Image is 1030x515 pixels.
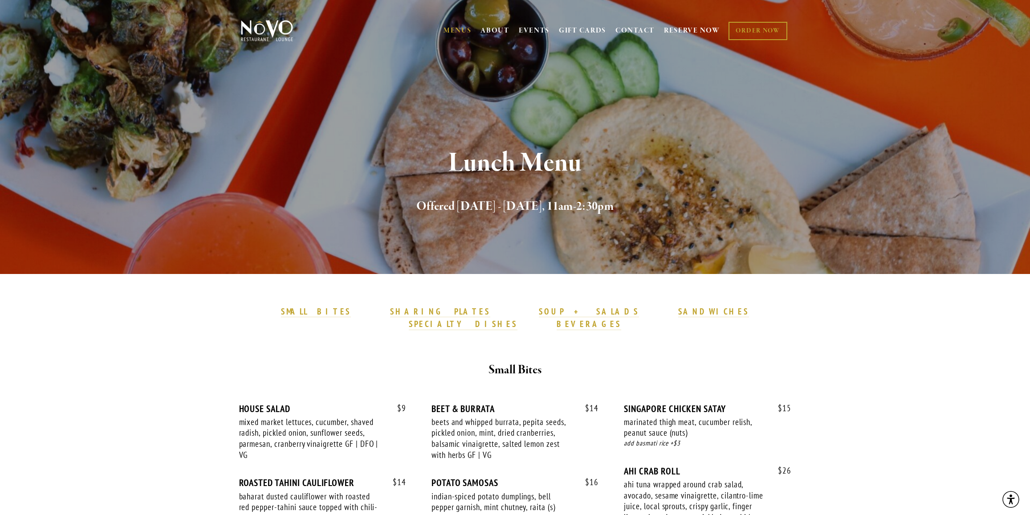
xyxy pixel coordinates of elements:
div: POTATO SAMOSAS [432,477,598,488]
strong: SPECIALTY DISHES [409,319,517,329]
span: 14 [576,403,598,413]
a: SHARING PLATES [390,306,490,318]
span: $ [393,477,397,487]
div: BEET & BURRATA [432,403,598,414]
a: SPECIALTY DISHES [409,319,517,330]
span: 14 [384,477,406,487]
span: 9 [388,403,406,413]
a: RESERVE NOW [664,22,720,39]
span: $ [778,403,782,413]
a: MENUS [444,26,472,35]
div: indian-spiced potato dumplings, bell pepper garnish, mint chutney, raita (s) [432,491,573,513]
span: 26 [769,466,791,476]
a: SANDWICHES [678,306,749,318]
a: SMALL BITES [281,306,351,318]
a: EVENTS [519,26,550,35]
img: Novo Restaurant &amp; Lounge [239,20,295,42]
a: CONTACT [615,22,655,39]
div: add basmati rice +$3 [624,438,791,449]
a: GIFT CARDS [559,22,606,39]
a: ORDER NOW [729,22,787,40]
div: HOUSE SALAD [239,403,406,414]
span: $ [585,403,590,413]
span: 15 [769,403,791,413]
a: SOUP + SALADS [539,306,639,318]
div: ROASTED TAHINI CAULIFLOWER [239,477,406,488]
a: ABOUT [480,26,509,35]
h1: Lunch Menu [256,149,775,178]
strong: Small Bites [489,362,541,378]
a: BEVERAGES [557,319,622,330]
div: beets and whipped burrata, pepita seeds, pickled onion, mint, dried cranberries, balsamic vinaigr... [432,417,573,461]
span: $ [778,465,782,476]
div: marinated thigh meat, cucumber relish, peanut sauce (nuts) [624,417,765,438]
span: $ [585,477,590,487]
div: SINGAPORE CHICKEN SATAY [624,403,791,414]
span: $ [397,403,402,413]
div: mixed market lettuces, cucumber, shaved radish, pickled onion, sunflower seeds, parmesan, cranber... [239,417,381,461]
div: AHI CRAB ROLL [624,466,791,477]
strong: BEVERAGES [557,319,622,329]
span: 16 [576,477,598,487]
h2: Offered [DATE] - [DATE], 11am-2:30pm [256,197,775,216]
